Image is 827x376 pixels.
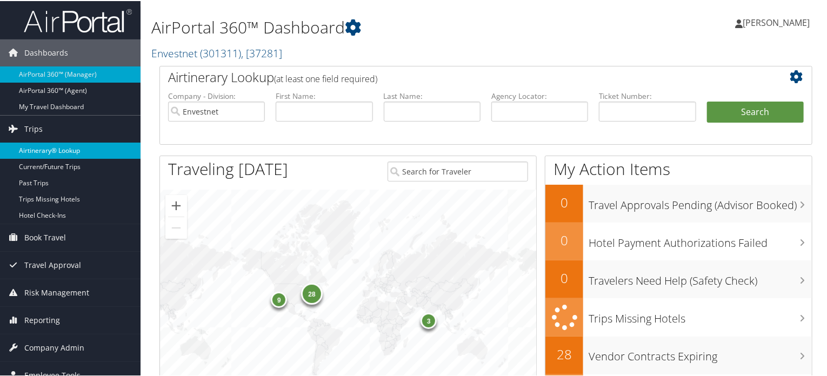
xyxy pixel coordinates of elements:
h2: Airtinerary Lookup [168,67,750,85]
h1: My Action Items [545,157,812,179]
label: Company - Division: [168,90,265,100]
a: 0Travelers Need Help (Safety Check) [545,259,812,297]
button: Zoom in [165,194,187,216]
span: Dashboards [24,38,68,65]
h3: Travel Approvals Pending (Advisor Booked) [589,191,812,212]
span: ( 301311 ) [200,45,241,59]
span: Company Admin [24,333,84,360]
span: [PERSON_NAME] [743,16,810,28]
span: Reporting [24,306,60,333]
h1: AirPortal 360™ Dashboard [151,15,597,38]
span: Travel Approval [24,251,81,278]
h2: 0 [545,268,583,286]
img: airportal-logo.png [24,7,132,32]
h3: Travelers Need Help (Safety Check) [589,267,812,287]
a: 28Vendor Contracts Expiring [545,335,812,373]
h3: Vendor Contracts Expiring [589,343,812,363]
h3: Trips Missing Hotels [589,305,812,325]
label: Agency Locator: [491,90,588,100]
a: Trips Missing Hotels [545,297,812,335]
button: Zoom out [165,216,187,238]
input: Search for Traveler [388,160,528,180]
a: Envestnet [151,45,282,59]
label: First Name: [276,90,372,100]
span: Book Travel [24,223,66,250]
label: Ticket Number: [599,90,696,100]
span: (at least one field required) [274,72,377,84]
a: [PERSON_NAME] [735,5,821,38]
h3: Hotel Payment Authorizations Failed [589,229,812,250]
span: Risk Management [24,278,89,305]
span: , [ 37281 ] [241,45,282,59]
h2: 0 [545,192,583,211]
span: Trips [24,115,43,142]
div: 28 [301,282,323,304]
div: 3 [421,312,437,328]
button: Search [707,100,804,122]
h2: 0 [545,230,583,249]
h2: 28 [545,344,583,362]
a: 0Hotel Payment Authorizations Failed [545,221,812,259]
a: 0Travel Approvals Pending (Advisor Booked) [545,184,812,221]
h1: Traveling [DATE] [168,157,288,179]
label: Last Name: [384,90,481,100]
div: 9 [271,291,288,307]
